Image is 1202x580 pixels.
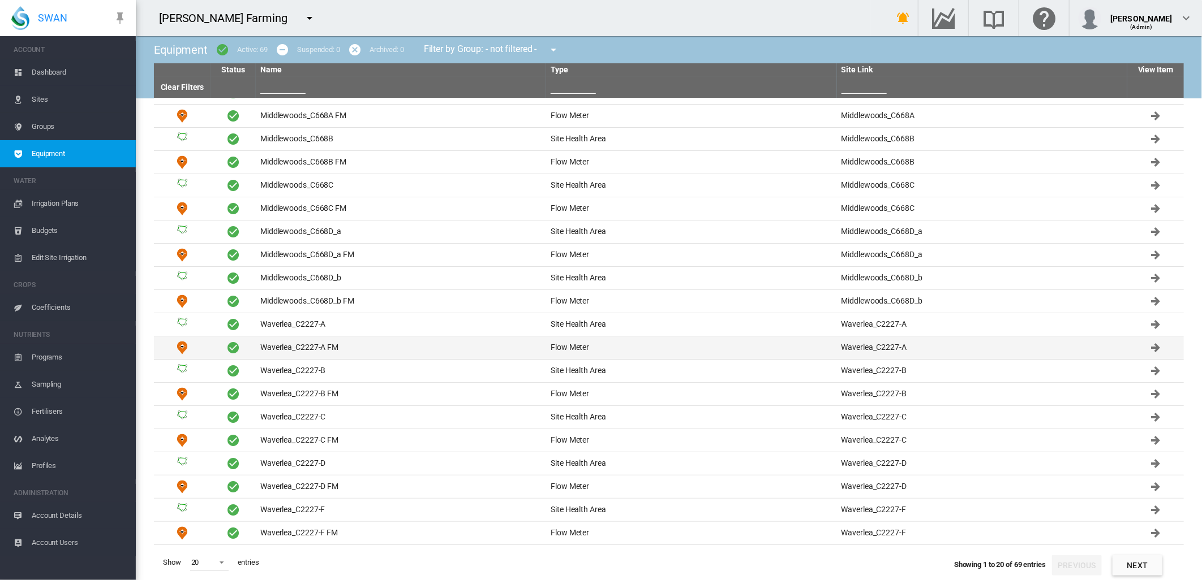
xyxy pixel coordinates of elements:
span: Active [226,225,240,239]
img: 3.svg [175,271,189,285]
td: Waverlea_C2227-C [837,429,1127,452]
tr: Flow Meter Waverlea_C2227-A FM Flow Meter Waverlea_C2227-A Click to go to equipment [154,336,1184,360]
md-icon: Click to go to equipment [1149,503,1162,517]
td: Waverlea_C2227-F FM [256,522,546,544]
tr: Site Health Area Middlewoods_C668D_b Site Health Area Middlewoods_C668D_b Click to go to equipment [154,267,1184,290]
th: Site Link [837,63,1127,77]
td: Waverlea_C2227-B [256,360,546,382]
button: Click to go to equipment [1144,244,1167,266]
button: Click to go to equipment [1144,406,1167,428]
td: Waverlea_C2227-D [837,475,1127,498]
td: Site Health Area [154,267,211,289]
md-icon: Click to go to equipment [1149,109,1162,123]
tr: Flow Meter Waverlea_C2227-D FM Flow Meter Waverlea_C2227-D Click to go to equipment [154,475,1184,499]
a: Type [551,65,568,74]
md-icon: Click to go to equipment [1149,480,1162,494]
span: NUTRIENTS [14,326,127,344]
td: Flow Meter [154,105,211,127]
td: Waverlea_C2227-C FM [256,429,546,452]
td: Site Health Area [546,174,836,197]
td: Flow Meter [154,429,211,452]
button: icon-bell-ring [892,7,915,29]
md-icon: Click to go to equipment [1149,202,1162,215]
md-icon: Click to go to equipment [1149,410,1162,424]
md-icon: icon-minus-circle [276,43,289,57]
span: Active [226,387,240,401]
md-icon: Click to go to equipment [1149,457,1162,470]
md-icon: Click to go to equipment [1149,295,1162,308]
span: Show [158,553,186,572]
tr: Flow Meter Waverlea_C2227-C FM Flow Meter Waverlea_C2227-C Click to go to equipment [154,429,1184,452]
span: Active [226,295,240,308]
md-icon: Click to go to equipment [1149,526,1162,540]
img: 9.svg [175,341,189,354]
img: 9.svg [175,387,189,401]
img: SWAN-Landscape-Logo-Colour-drop.png [11,6,29,30]
button: Click to go to equipment [1144,128,1167,150]
span: Active [226,526,240,540]
td: Site Health Area [154,174,211,197]
button: Click to go to equipment [1144,336,1167,359]
tr: Site Health Area Middlewoods_C668C Site Health Area Middlewoods_C668C Click to go to equipment [154,174,1184,197]
img: 9.svg [175,155,189,169]
div: [PERSON_NAME] [1110,8,1173,20]
td: Waverlea_C2227-F [256,499,546,521]
md-icon: Click to go to equipment [1149,364,1162,378]
td: Site Health Area [154,220,211,243]
span: Active [226,179,240,192]
td: Waverlea_C2227-A [256,313,546,336]
span: Budgets [32,217,127,244]
td: Flow Meter [154,197,211,220]
button: Previous [1052,555,1102,575]
td: Middlewoods_C668C [256,174,546,197]
span: Active [226,503,240,517]
span: Active [226,457,240,470]
tr: Flow Meter Middlewoods_C668B FM Flow Meter Middlewoods_C668B Click to go to equipment [154,151,1184,174]
div: Suspended: 0 [297,45,340,55]
th: View Item [1127,63,1184,77]
span: Active [226,202,240,215]
tr: Site Health Area Waverlea_C2227-F Site Health Area Waverlea_C2227-F Click to go to equipment [154,499,1184,522]
md-icon: Click to go to equipment [1149,341,1162,354]
button: Click to go to equipment [1144,313,1167,336]
button: Click to go to equipment [1144,220,1167,243]
span: Analytes [32,425,127,452]
td: Flow Meter [546,429,836,452]
button: Click to go to equipment [1144,360,1167,382]
span: Active [226,318,240,331]
span: Active [226,480,240,494]
span: Equipment [32,140,127,167]
td: Middlewoods_C668D_a [256,220,546,243]
td: Site Health Area [546,220,836,243]
span: WATER [14,172,127,190]
div: [PERSON_NAME] Farming [159,10,298,26]
tr: Flow Meter Middlewoods_C668A FM Flow Meter Middlewoods_C668A Click to go to equipment [154,105,1184,128]
button: Click to go to equipment [1144,475,1167,498]
img: 3.svg [175,503,189,517]
td: Waverlea_C2227-B [837,360,1127,382]
md-icon: Click to go to equipment [1149,179,1162,192]
span: Active [226,155,240,169]
span: Active [226,109,240,123]
td: Flow Meter [546,290,836,313]
img: 9.svg [175,202,189,215]
button: Click to go to equipment [1144,499,1167,521]
tr: Flow Meter Middlewoods_C668C FM Flow Meter Middlewoods_C668C Click to go to equipment [154,197,1184,220]
td: Flow Meter [546,105,836,127]
td: Middlewoods_C668D_b FM [256,290,546,313]
span: Account Users [32,529,127,556]
button: Click to go to equipment [1144,452,1167,475]
img: 9.svg [175,480,189,494]
td: Flow Meter [546,244,836,266]
img: 9.svg [175,295,189,308]
td: Middlewoods_C668D_a FM [256,244,546,266]
span: Groups [32,113,127,140]
td: Waverlea_C2227-F [837,499,1127,521]
td: Flow Meter [546,475,836,498]
tr: Site Health Area Waverlea_C2227-D Site Health Area Waverlea_C2227-D Click to go to equipment [154,452,1184,475]
span: Active [226,364,240,378]
md-icon: icon-menu-down [547,43,560,57]
td: Waverlea_C2227-B [837,383,1127,405]
span: Profiles [32,452,127,479]
td: Waverlea_C2227-F [837,522,1127,544]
